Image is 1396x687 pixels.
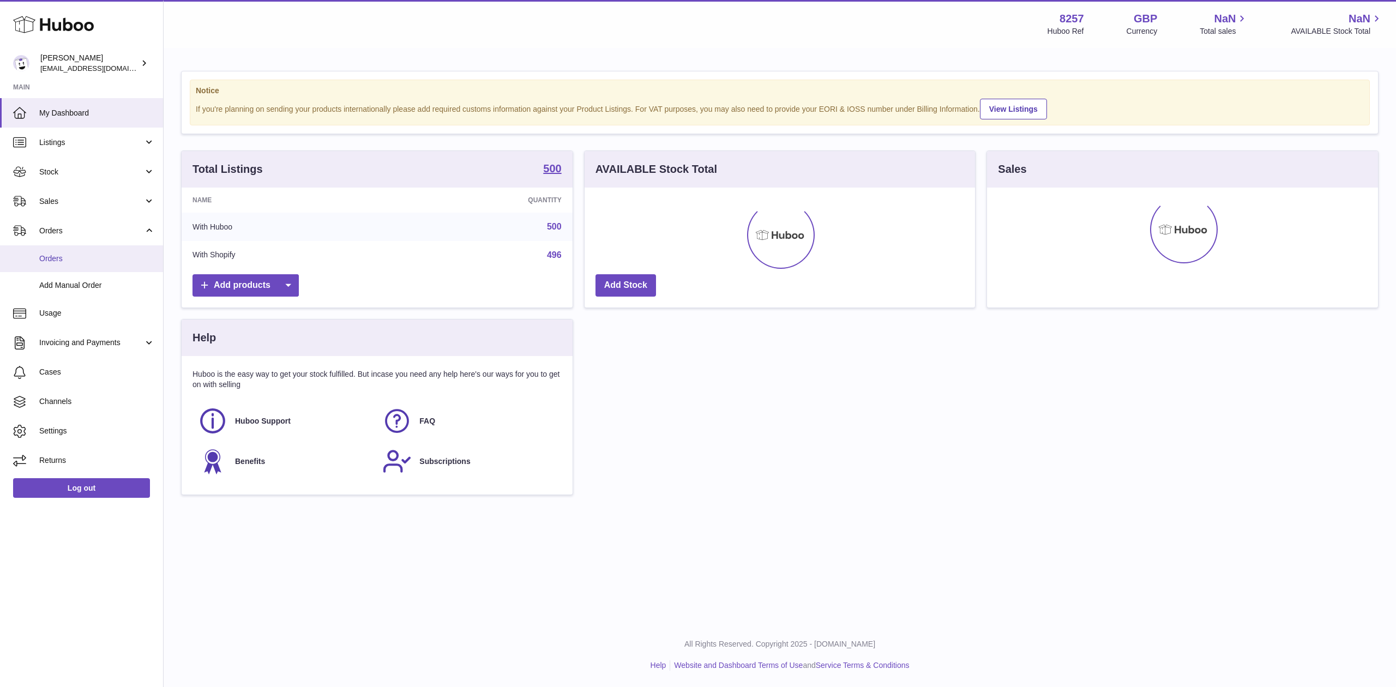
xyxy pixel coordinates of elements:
[1200,26,1248,37] span: Total sales
[39,396,155,407] span: Channels
[419,416,435,426] span: FAQ
[39,196,143,207] span: Sales
[670,660,909,671] li: and
[543,163,561,174] strong: 500
[1127,26,1158,37] div: Currency
[980,99,1047,119] a: View Listings
[196,97,1364,119] div: If you're planning on sending your products internationally please add required customs informati...
[1291,26,1383,37] span: AVAILABLE Stock Total
[39,167,143,177] span: Stock
[419,456,470,467] span: Subscriptions
[192,369,562,390] p: Huboo is the easy way to get your stock fulfilled. But incase you need any help here's our ways f...
[1134,11,1157,26] strong: GBP
[39,367,155,377] span: Cases
[1214,11,1236,26] span: NaN
[39,308,155,318] span: Usage
[182,188,392,213] th: Name
[382,406,556,436] a: FAQ
[1060,11,1084,26] strong: 8257
[543,163,561,176] a: 500
[235,456,265,467] span: Benefits
[182,241,392,269] td: With Shopify
[13,55,29,71] img: don@skinsgolf.com
[1048,26,1084,37] div: Huboo Ref
[40,53,139,74] div: [PERSON_NAME]
[39,426,155,436] span: Settings
[547,222,562,231] a: 500
[392,188,572,213] th: Quantity
[595,162,717,177] h3: AVAILABLE Stock Total
[651,661,666,670] a: Help
[198,447,371,476] a: Benefits
[235,416,291,426] span: Huboo Support
[674,661,803,670] a: Website and Dashboard Terms of Use
[196,86,1364,96] strong: Notice
[1349,11,1370,26] span: NaN
[39,455,155,466] span: Returns
[40,64,160,73] span: [EMAIL_ADDRESS][DOMAIN_NAME]
[198,406,371,436] a: Huboo Support
[192,274,299,297] a: Add products
[39,254,155,264] span: Orders
[39,280,155,291] span: Add Manual Order
[998,162,1026,177] h3: Sales
[13,478,150,498] a: Log out
[595,274,656,297] a: Add Stock
[39,338,143,348] span: Invoicing and Payments
[192,330,216,345] h3: Help
[39,137,143,148] span: Listings
[192,162,263,177] h3: Total Listings
[816,661,910,670] a: Service Terms & Conditions
[1200,11,1248,37] a: NaN Total sales
[172,639,1387,649] p: All Rights Reserved. Copyright 2025 - [DOMAIN_NAME]
[39,108,155,118] span: My Dashboard
[547,250,562,260] a: 496
[182,213,392,241] td: With Huboo
[39,226,143,236] span: Orders
[1291,11,1383,37] a: NaN AVAILABLE Stock Total
[382,447,556,476] a: Subscriptions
